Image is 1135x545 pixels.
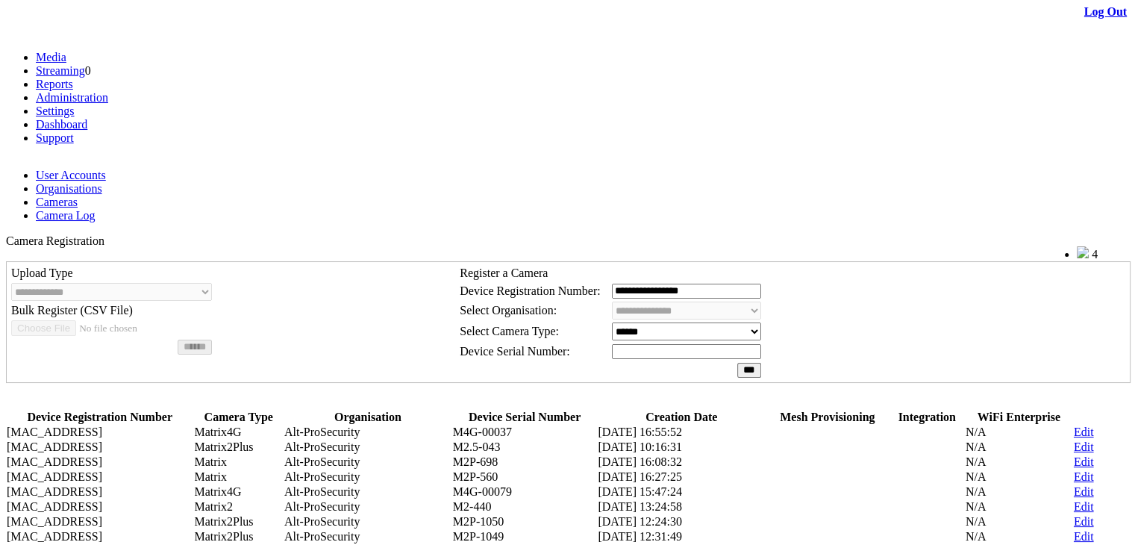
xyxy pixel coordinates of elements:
[36,78,73,90] a: Reports
[460,267,548,279] span: Register a Camera
[36,51,66,63] a: Media
[11,304,133,317] span: Bulk Register (CSV File)
[597,499,766,514] td: [DATE] 13:24:58
[284,425,452,440] td: Alt-ProSecurity
[597,425,766,440] td: [DATE] 16:55:52
[460,325,559,337] span: Select Camera Type:
[1092,248,1098,261] span: 4
[597,470,766,485] td: [DATE] 16:27:25
[1074,440,1094,453] a: Edit
[193,514,284,529] td: Matrix2Plus
[6,234,104,247] span: Camera Registration
[452,529,598,544] td: M2P-1049
[334,411,401,423] span: Organisation
[36,196,78,208] a: Cameras
[452,410,598,425] th: Device Serial Number
[460,304,557,317] span: Select Organisation:
[452,485,598,499] td: M4G-00079
[766,410,889,425] th: Mesh Provisioning
[6,514,193,529] td: [MAC_ADDRESS]
[1074,470,1094,483] a: Edit
[597,455,766,470] td: [DATE] 16:08:32
[452,514,598,529] td: M2P-1050
[1074,455,1094,468] a: Edit
[6,425,193,440] td: [MAC_ADDRESS]
[11,267,73,279] span: Upload Type
[6,470,193,485] td: [MAC_ADDRESS]
[460,345,570,358] span: Device Serial Number:
[284,485,452,499] td: Alt-ProSecurity
[193,485,284,499] td: Matrix4G
[193,440,284,455] td: Matrix2Plus
[284,455,452,470] td: Alt-ProSecurity
[1074,515,1094,528] a: Edit
[452,425,598,440] td: M4G-00037
[966,500,987,513] span: N/A
[6,499,193,514] td: [MAC_ADDRESS]
[1074,530,1094,543] a: Edit
[1084,5,1127,18] a: Log Out
[966,530,987,543] span: N/A
[966,470,987,483] span: N/A
[6,410,193,425] th: Device Registration Number
[193,425,284,440] td: Matrix4G
[36,182,102,195] a: Organisations
[452,455,598,470] td: M2P-698
[597,410,766,425] th: Creation Date
[85,64,91,77] span: 0
[452,440,598,455] td: M2.5-043
[966,485,987,498] span: N/A
[6,485,193,499] td: [MAC_ADDRESS]
[36,118,87,131] a: Dashboard
[36,131,74,144] a: Support
[193,499,284,514] td: Matrix2
[6,455,193,470] td: [MAC_ADDRESS]
[966,426,987,438] span: N/A
[284,529,452,544] td: Alt-ProSecurity
[36,64,85,77] a: Streaming
[284,470,452,485] td: Alt-ProSecurity
[597,529,766,544] td: [DATE] 12:31:49
[36,169,106,181] a: User Accounts
[284,440,452,455] td: Alt-ProSecurity
[452,499,598,514] td: M2-440
[1074,485,1094,498] a: Edit
[6,529,193,544] td: [MAC_ADDRESS]
[36,105,75,117] a: Settings
[966,440,987,453] span: N/A
[193,455,284,470] td: Matrix
[966,455,987,468] span: N/A
[284,499,452,514] td: Alt-ProSecurity
[193,410,284,425] th: Camera Type
[460,284,600,297] span: Device Registration Number:
[597,514,766,529] td: [DATE] 12:24:30
[6,440,193,455] td: [MAC_ADDRESS]
[1074,426,1094,438] a: Edit
[284,514,452,529] td: Alt-ProSecurity
[36,91,108,104] a: Administration
[452,470,598,485] td: M2P-560
[193,529,284,544] td: Matrix2Plus
[889,410,964,425] th: Integration
[193,470,284,485] td: Matrix
[965,410,1073,425] th: WiFi Enterprise
[875,247,1047,258] span: Welcome, Nav Alchi design (Administrator)
[597,485,766,499] td: [DATE] 15:47:24
[1074,500,1094,513] a: Edit
[966,515,987,528] span: N/A
[597,440,766,455] td: [DATE] 10:16:31
[36,209,96,222] a: Camera Log
[1077,246,1089,258] img: bell25.png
